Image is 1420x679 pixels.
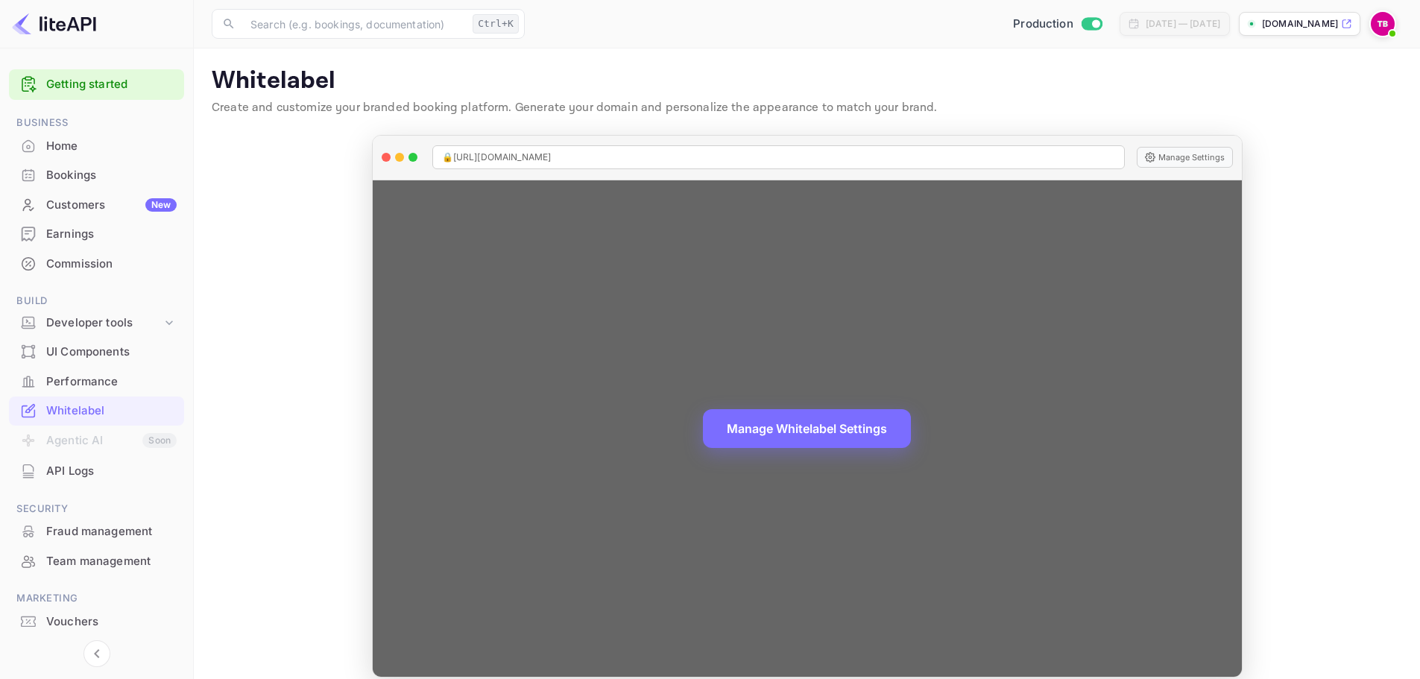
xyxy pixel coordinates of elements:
div: Bookings [46,167,177,184]
div: Ctrl+K [473,14,519,34]
button: Manage Settings [1137,147,1233,168]
button: Collapse navigation [83,640,110,667]
div: Earnings [9,220,184,249]
p: [DOMAIN_NAME] [1262,17,1338,31]
div: Performance [9,367,184,397]
div: API Logs [46,463,177,480]
div: Vouchers [46,613,177,631]
div: Switch to Sandbox mode [1007,16,1108,33]
input: Search (e.g. bookings, documentation) [242,9,467,39]
img: Tech Backin5 [1371,12,1395,36]
div: Team management [9,547,184,576]
div: Commission [9,250,184,279]
div: Performance [46,373,177,391]
div: Home [9,132,184,161]
a: Performance [9,367,184,395]
div: Team management [46,553,177,570]
p: Create and customize your branded booking platform. Generate your domain and personalize the appe... [212,99,1402,117]
a: CustomersNew [9,191,184,218]
div: Bookings [9,161,184,190]
p: Whitelabel [212,66,1402,96]
div: Commission [46,256,177,273]
span: 🔒 [URL][DOMAIN_NAME] [442,151,552,164]
a: Whitelabel [9,397,184,424]
span: Build [9,293,184,309]
div: [DATE] — [DATE] [1146,17,1220,31]
div: Vouchers [9,607,184,637]
div: UI Components [9,338,184,367]
span: Security [9,501,184,517]
img: LiteAPI logo [12,12,96,36]
a: Bookings [9,161,184,189]
a: Fraud management [9,517,184,545]
a: Home [9,132,184,160]
div: Earnings [46,226,177,243]
div: UI Components [46,344,177,361]
div: Fraud management [9,517,184,546]
a: API Logs [9,457,184,484]
a: Earnings [9,220,184,247]
div: Whitelabel [46,402,177,420]
div: CustomersNew [9,191,184,220]
div: Fraud management [46,523,177,540]
a: Getting started [46,76,177,93]
div: Developer tools [46,315,162,332]
div: Getting started [9,69,184,100]
div: Home [46,138,177,155]
div: Whitelabel [9,397,184,426]
span: Production [1013,16,1073,33]
a: Team management [9,547,184,575]
span: Business [9,115,184,131]
button: Manage Whitelabel Settings [703,409,911,448]
div: API Logs [9,457,184,486]
div: New [145,198,177,212]
div: Developer tools [9,310,184,336]
a: UI Components [9,338,184,365]
span: Marketing [9,590,184,607]
div: Customers [46,197,177,214]
a: Commission [9,250,184,277]
a: Vouchers [9,607,184,635]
